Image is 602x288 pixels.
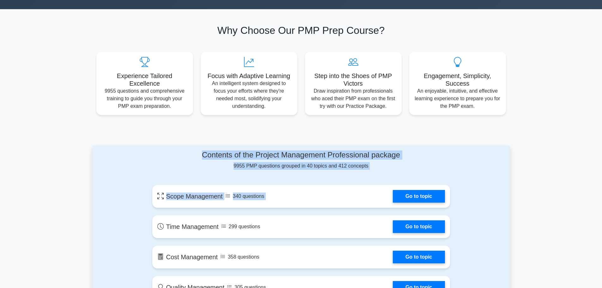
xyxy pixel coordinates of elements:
[101,72,188,87] h5: Experience Tailored Excellence
[206,80,292,110] p: An intelligent system designed to focus your efforts where they're needed most, solidifying your ...
[96,24,506,36] h2: Why Choose Our PMP Prep Course?
[393,220,445,233] a: Go to topic
[414,72,501,87] h5: Engagement, Simplicity, Success
[310,72,397,87] h5: Step into the Shoes of PMP Victors
[206,72,292,80] h5: Focus with Adaptive Learning
[393,190,445,203] a: Go to topic
[393,251,445,263] a: Go to topic
[152,150,450,160] h4: Contents of the Project Management Professional package
[414,87,501,110] p: An enjoyable, intuitive, and effective learning experience to prepare you for the PMP exam.
[101,87,188,110] p: 9955 questions and comprehensive training to guide you through your PMP exam preparation.
[152,150,450,170] div: 9955 PMP questions grouped in 40 topics and 412 concepts
[310,87,397,110] p: Draw inspiration from professionals who aced their PMP exam on the first try with our Practice Pa...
